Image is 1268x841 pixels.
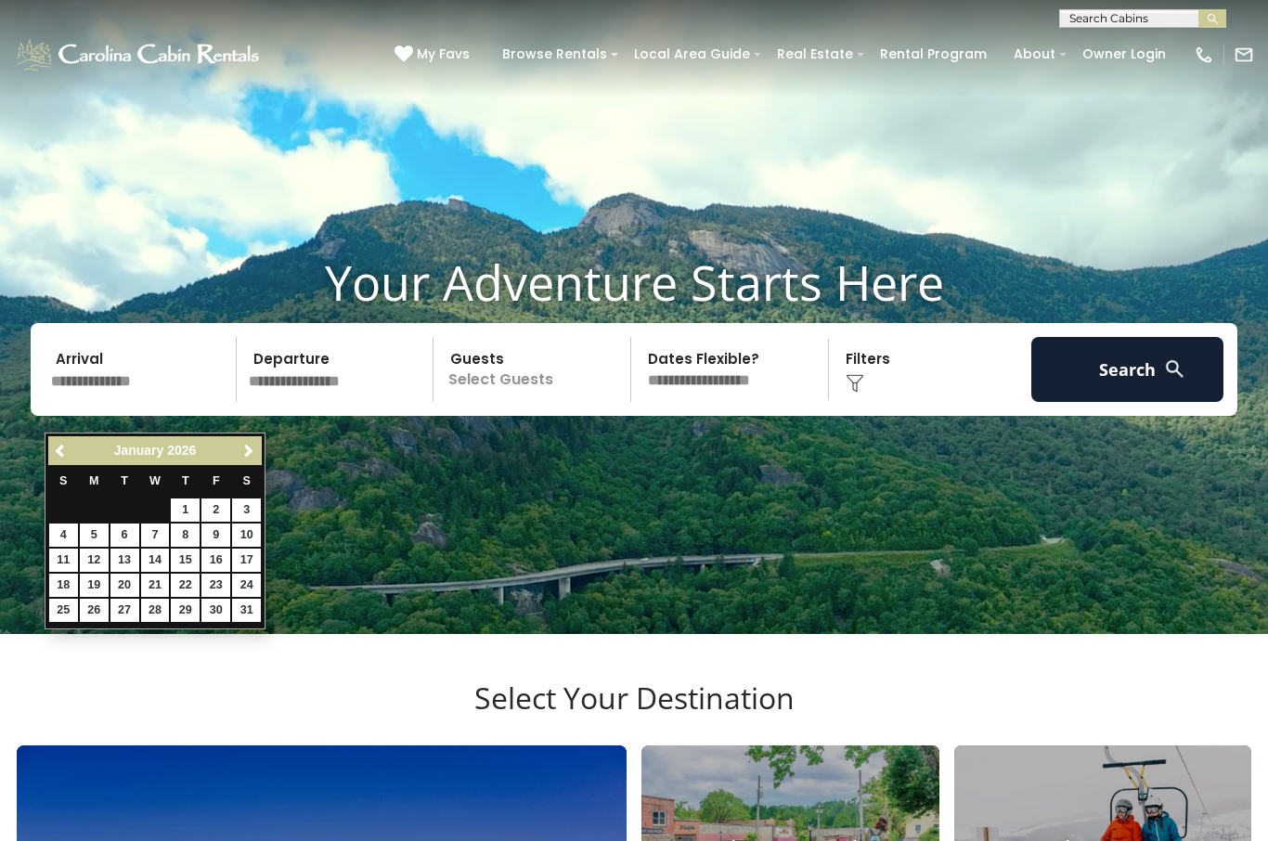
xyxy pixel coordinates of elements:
a: 22 [171,574,200,597]
a: 8 [171,524,200,547]
a: 10 [232,524,261,547]
a: 20 [110,574,139,597]
a: 2 [201,498,230,522]
a: 18 [49,574,78,597]
a: 21 [141,574,170,597]
a: 15 [171,549,200,572]
a: 5 [80,524,109,547]
a: 13 [110,549,139,572]
h1: Your Adventure Starts Here [14,253,1254,311]
img: White-1-1-2.png [14,36,265,73]
a: 14 [141,549,170,572]
a: 30 [201,599,230,622]
a: 4 [49,524,78,547]
a: 31 [232,599,261,622]
span: Next [241,444,256,459]
span: Monday [89,474,99,487]
a: Browse Rentals [493,40,616,69]
a: My Favs [395,45,474,65]
a: 26 [80,599,109,622]
a: 6 [110,524,139,547]
a: 29 [171,599,200,622]
img: search-regular-white.png [1163,357,1186,381]
img: mail-regular-white.png [1234,45,1254,65]
a: Real Estate [768,40,862,69]
img: filter--v1.png [846,374,864,393]
h3: Select Your Destination [14,680,1254,745]
a: 27 [110,599,139,622]
span: Previous [54,444,69,459]
span: Thursday [182,474,189,487]
span: 2026 [167,443,196,458]
a: 12 [80,549,109,572]
span: Friday [213,474,220,487]
a: Next [237,439,260,462]
span: Wednesday [149,474,161,487]
button: Search [1031,337,1223,402]
a: 1 [171,498,200,522]
a: Rental Program [871,40,996,69]
span: Sunday [59,474,67,487]
img: phone-regular-white.png [1194,45,1214,65]
a: 9 [201,524,230,547]
a: Local Area Guide [625,40,759,69]
a: 16 [201,549,230,572]
a: 3 [232,498,261,522]
a: 28 [141,599,170,622]
a: Owner Login [1073,40,1175,69]
span: January [114,443,164,458]
a: 19 [80,574,109,597]
span: Tuesday [121,474,128,487]
p: Select Guests [439,337,630,402]
a: 23 [201,574,230,597]
span: Saturday [243,474,251,487]
a: 17 [232,549,261,572]
a: About [1004,40,1065,69]
a: 7 [141,524,170,547]
span: My Favs [417,45,470,64]
a: 25 [49,599,78,622]
a: 24 [232,574,261,597]
a: 11 [49,549,78,572]
a: Previous [50,439,73,462]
